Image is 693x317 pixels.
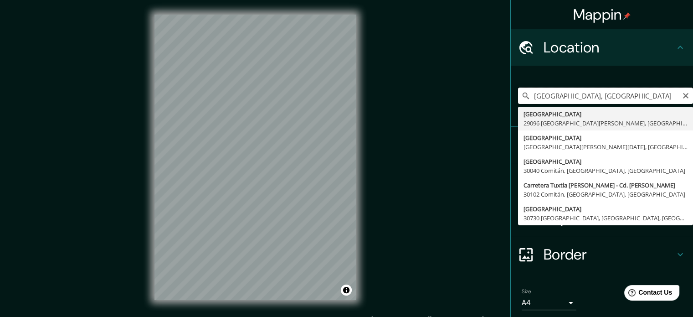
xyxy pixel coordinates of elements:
[511,200,693,236] div: Layout
[511,29,693,66] div: Location
[511,127,693,163] div: Pins
[341,285,352,296] button: Toggle attribution
[573,5,631,24] h4: Mappin
[544,209,675,227] h4: Layout
[623,12,631,20] img: pin-icon.png
[544,38,675,57] h4: Location
[544,245,675,264] h4: Border
[682,91,689,99] button: Clear
[522,296,576,310] div: A4
[524,204,688,213] div: [GEOGRAPHIC_DATA]
[524,142,688,151] div: [GEOGRAPHIC_DATA][PERSON_NAME][DATE], [GEOGRAPHIC_DATA], [GEOGRAPHIC_DATA]
[524,119,688,128] div: 29096 [GEOGRAPHIC_DATA][PERSON_NAME], [GEOGRAPHIC_DATA], [GEOGRAPHIC_DATA]
[524,166,688,175] div: 30040 Comitán, [GEOGRAPHIC_DATA], [GEOGRAPHIC_DATA]
[524,213,688,223] div: 30730 [GEOGRAPHIC_DATA], [GEOGRAPHIC_DATA], [GEOGRAPHIC_DATA]
[154,15,356,300] canvas: Map
[524,133,688,142] div: [GEOGRAPHIC_DATA]
[518,88,693,104] input: Pick your city or area
[522,288,531,296] label: Size
[524,181,688,190] div: Carretera Tuxtla [PERSON_NAME] - Cd. [PERSON_NAME]
[524,157,688,166] div: [GEOGRAPHIC_DATA]
[511,236,693,273] div: Border
[511,163,693,200] div: Style
[524,109,688,119] div: [GEOGRAPHIC_DATA]
[524,190,688,199] div: 30102 Comitán, [GEOGRAPHIC_DATA], [GEOGRAPHIC_DATA]
[612,281,683,307] iframe: Help widget launcher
